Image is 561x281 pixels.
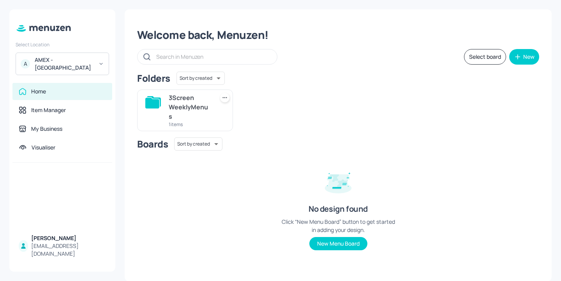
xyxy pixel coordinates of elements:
[319,162,358,200] img: design-empty
[35,56,93,72] div: AMEX - [GEOGRAPHIC_DATA]
[174,136,222,152] div: Sort by created
[464,49,506,65] button: Select board
[137,28,539,42] div: Welcome back, Menuzen!
[309,204,368,214] div: No design found
[31,125,62,133] div: My Business
[137,72,170,84] div: Folders
[509,49,539,65] button: New
[21,59,30,68] div: A
[523,54,535,60] div: New
[31,234,106,242] div: [PERSON_NAME]
[176,70,225,86] div: Sort by created
[280,218,397,234] div: Click “New Menu Board” button to get started in adding your design.
[31,88,46,95] div: Home
[169,121,211,128] div: 1 items
[169,93,211,121] div: 3Screen WeeklyMenus
[31,106,66,114] div: Item Manager
[32,144,55,151] div: Visualiser
[309,237,367,250] button: New Menu Board
[137,138,168,150] div: Boards
[156,51,269,62] input: Search in Menuzen
[31,242,106,258] div: [EMAIL_ADDRESS][DOMAIN_NAME]
[16,41,109,48] div: Select Location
